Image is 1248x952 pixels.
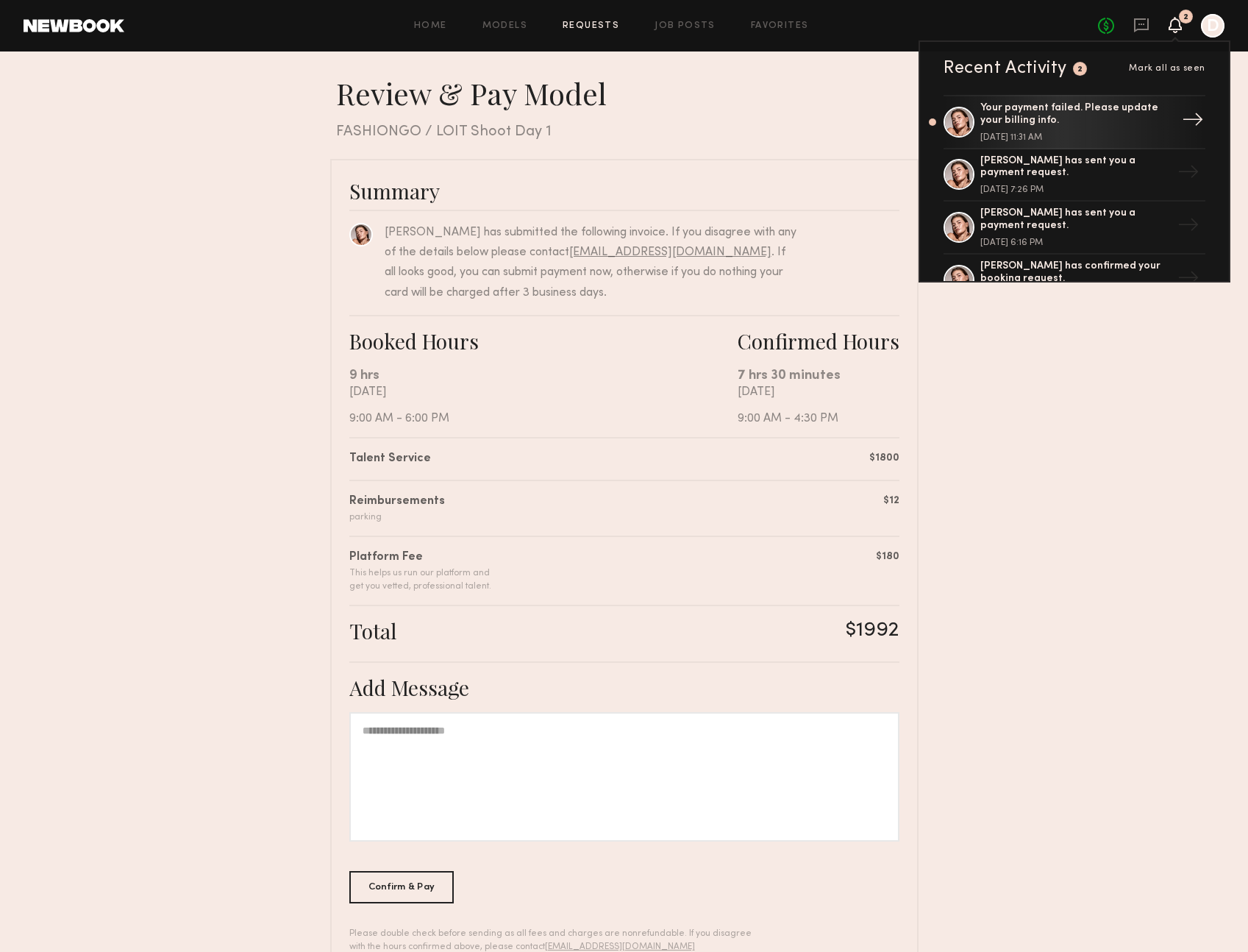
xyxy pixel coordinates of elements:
a: [PERSON_NAME] has confirmed your booking request.→ [944,255,1205,308]
div: → [1176,103,1210,141]
a: Favorites [751,21,809,31]
div: Reimbursements [349,493,445,511]
div: [PERSON_NAME] has sent you a payment request. [980,155,1172,180]
div: [DATE] 11:31 AM [980,133,1172,142]
a: [PERSON_NAME] has sent you a payment request.[DATE] 6:16 PM→ [944,202,1205,255]
div: Booked Hours [349,328,738,354]
div: [PERSON_NAME] has submitted the following invoice. If you disagree with any of the details below ... [385,223,797,303]
div: [DATE] 7:26 PM [980,185,1172,194]
div: 2 [1183,13,1188,21]
div: Summary [349,178,899,204]
span: Mark all as seen [1129,64,1205,73]
a: [EMAIL_ADDRESS][DOMAIN_NAME] [569,246,771,258]
div: → [1172,155,1205,193]
div: → [1172,208,1205,246]
a: Home [414,21,447,31]
div: [PERSON_NAME] has confirmed your booking request. [980,260,1172,285]
a: Requests [563,21,619,31]
div: Confirmed Hours [738,328,899,354]
a: [PERSON_NAME] has sent you a payment request.[DATE] 7:26 PM→ [944,149,1205,202]
a: D [1201,14,1224,38]
div: $12 [883,493,899,508]
a: Job Posts [655,21,716,31]
div: [DATE] 6:16 PM [980,238,1172,247]
div: Add Message [349,675,899,700]
div: Confirm & Pay [349,871,454,903]
div: 9 hrs [349,366,738,386]
div: 7 hrs 30 minutes [738,366,899,386]
div: $1800 [869,450,899,466]
div: Platform Fee [349,549,491,566]
div: parking [349,511,445,524]
div: 2 [1077,65,1083,74]
div: [DATE] 9:00 AM - 4:30 PM [738,386,899,425]
a: [EMAIL_ADDRESS][DOMAIN_NAME] [545,942,695,951]
div: [PERSON_NAME] has sent you a payment request. [980,207,1172,232]
div: This helps us run our platform and get you vetted, professional talent. [349,566,491,593]
a: Your payment failed. Please update your billing info.[DATE] 11:31 AM→ [944,95,1205,149]
div: Review & Pay Model [336,75,919,112]
div: FASHIONGO / LOIT Shoot Day 1 [336,124,919,141]
div: Your payment failed. Please update your billing info. [980,102,1172,127]
div: Talent Service [349,450,431,468]
a: Models [482,21,527,31]
div: → [1172,261,1205,299]
div: $1992 [846,618,899,644]
div: Total [349,618,396,644]
div: [DATE] 9:00 AM - 6:00 PM [349,386,738,425]
div: Recent Activity [944,60,1067,77]
div: $180 [876,549,899,564]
